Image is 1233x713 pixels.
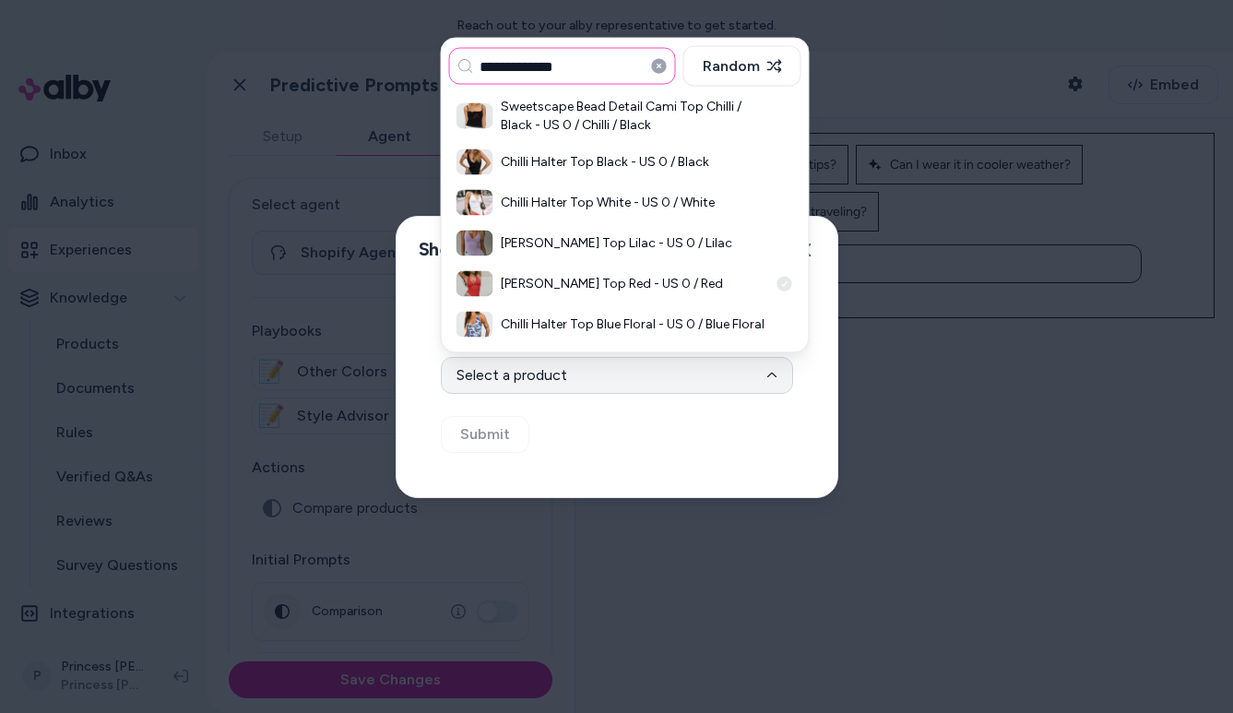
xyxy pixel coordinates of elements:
img: Chilli Halter Top White - US 0 / White [456,190,493,216]
h3: Chilli Halter Top Blue Floral - US 0 / Blue Floral [501,315,768,334]
img: Sweetscape Bead Detail Cami Top Chilli / Black - US 0 / Chilli / Black [456,103,493,129]
img: Chilli Halter Top Blue Floral - US 0 / Blue Floral [456,312,493,338]
img: Chilli Halter Top Red - US 0 / Red [456,271,493,297]
img: Chilli Halter Top Lilac - US 0 / Lilac [456,231,493,256]
h2: Shopper Context [411,231,563,268]
h3: [PERSON_NAME] Top Lilac - US 0 / Lilac [501,234,768,253]
img: Chilli Halter Top Black - US 0 / Black [456,149,493,175]
h3: [PERSON_NAME] Top Red - US 0 / Red [501,275,768,293]
h3: Sweetscape Bead Detail Cami Top Chilli / Black - US 0 / Chilli / Black [501,98,768,135]
button: Random [683,46,801,87]
h3: Chilli Halter Top Black - US 0 / Black [501,153,768,172]
h3: Chilli Halter Top White - US 0 / White [501,194,768,212]
button: Select a product [441,357,793,394]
